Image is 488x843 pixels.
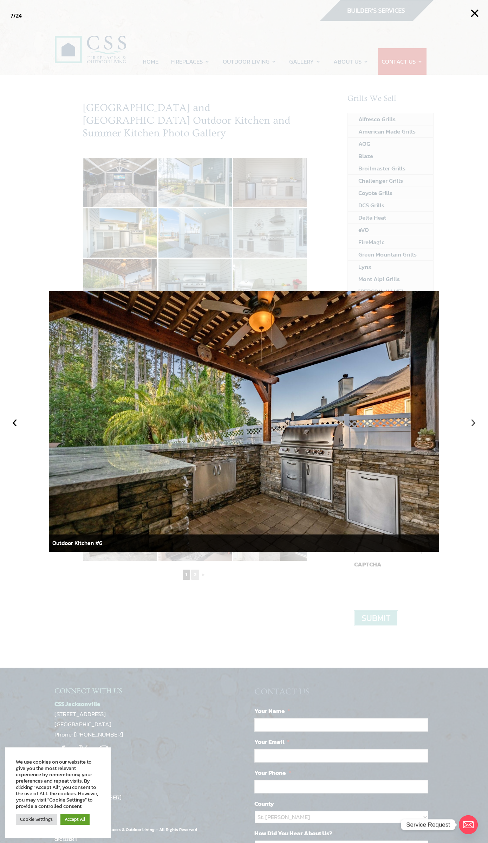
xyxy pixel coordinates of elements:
[60,814,90,825] a: Accept All
[49,291,439,552] img: CSS-Pergola-and-Outdoor-Kitchen-3-16-2023-6-2-scaled.jpg
[467,6,482,21] button: ×
[49,534,439,552] div: Outdoor Kitchen #6
[466,414,481,429] button: ›
[11,11,13,20] span: 7
[16,759,100,809] div: We use cookies on our website to give you the most relevant experience by remembering your prefer...
[16,11,22,20] span: 24
[16,814,57,825] a: Cookie Settings
[7,414,22,429] button: ‹
[11,11,22,21] div: /
[459,815,478,834] a: Email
